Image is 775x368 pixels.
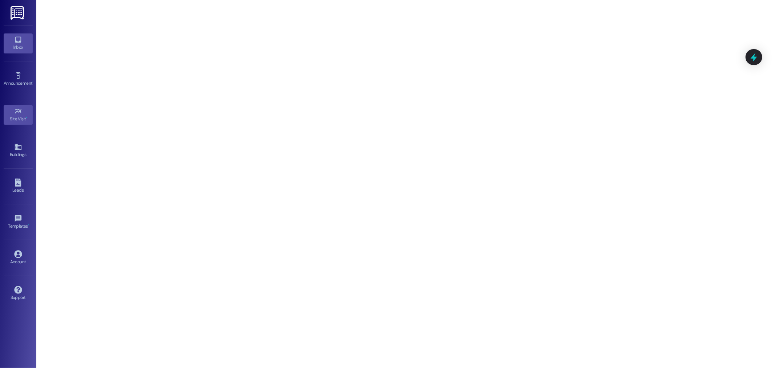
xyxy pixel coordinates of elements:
a: Inbox [4,33,33,53]
a: Buildings [4,141,33,160]
a: Leads [4,176,33,196]
a: Support [4,284,33,303]
span: • [32,80,33,85]
img: ResiDesk Logo [11,6,25,20]
a: Templates • [4,212,33,232]
span: • [26,115,27,120]
a: Site Visit • [4,105,33,125]
span: • [28,223,29,228]
a: Account [4,248,33,268]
